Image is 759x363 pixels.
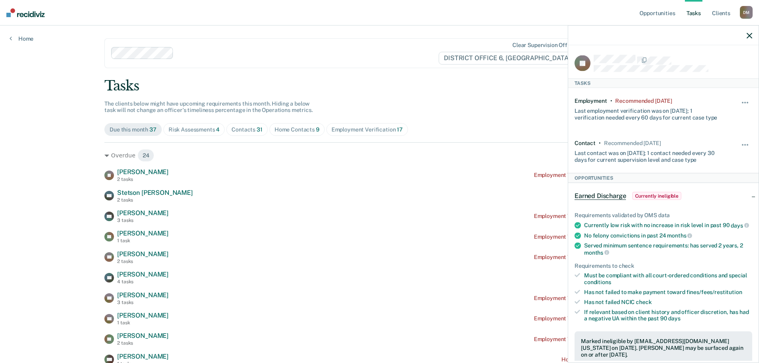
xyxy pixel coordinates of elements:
span: 37 [149,126,157,133]
span: Currently ineligible [632,192,681,200]
div: Recommended in 18 days [604,140,661,147]
div: Employment [575,98,607,104]
span: DISTRICT OFFICE 6, [GEOGRAPHIC_DATA] [439,52,582,65]
div: Employment Verification recommended [DATE] [534,336,655,343]
div: Last employment verification was on [DATE]; 1 verification needed every 60 days for current case ... [575,104,723,121]
div: 2 tasks [117,197,193,203]
div: Employment Verification recommended [DATE] [534,213,655,220]
div: Contacts [231,126,263,133]
div: No felony convictions in past 24 [584,232,752,239]
div: Has not failed to make payment toward [584,289,752,296]
span: The clients below might have upcoming requirements this month. Hiding a below task will not chang... [104,100,313,114]
div: Overdue [104,149,655,162]
span: [PERSON_NAME] [117,230,169,237]
span: check [636,298,651,305]
div: Employment Verification recommended [DATE] [534,233,655,240]
div: Requirements to check [575,262,752,269]
img: Recidiviz [6,8,45,17]
div: Currently low risk with no increase in risk level in past 90 [584,222,752,229]
span: [PERSON_NAME] [117,353,169,360]
div: Served minimum sentence requirements: has served 2 years, 2 [584,242,752,256]
span: 31 [257,126,263,133]
div: • [610,98,612,104]
span: 17 [397,126,403,133]
div: 1 task [117,238,169,243]
span: 24 [137,149,155,162]
span: months [667,232,692,239]
div: Requirements validated by OMS data [575,212,752,219]
a: Home [10,35,33,42]
div: 3 tasks [117,300,169,305]
div: Due this month [110,126,157,133]
div: Employment Verification recommended [DATE] [534,254,655,261]
div: Home Contacts [275,126,320,133]
span: 4 [216,126,220,133]
div: 2 tasks [117,259,169,264]
div: Earned DischargeCurrently ineligible [568,183,759,209]
span: days [668,315,680,322]
div: Has not failed NCIC [584,298,752,305]
span: Stetson [PERSON_NAME] [117,189,193,196]
span: [PERSON_NAME] [117,271,169,278]
div: 3 tasks [117,218,169,223]
div: 4 tasks [117,279,169,285]
span: 9 [316,126,320,133]
div: Clear supervision officers [512,42,580,49]
div: Employment Verification [331,126,403,133]
span: months [584,249,609,255]
div: Tasks [104,78,655,94]
span: [PERSON_NAME] [117,291,169,299]
span: Earned Discharge [575,192,626,200]
div: Home contact recommended [DATE] [561,356,655,363]
div: If relevant based on client history and officer discretion, has had a negative UA within the past 90 [584,308,752,322]
div: Recommended 2 years ago [615,98,672,104]
div: Contact [575,140,596,147]
div: D M [740,6,753,19]
div: Marked ineligible by [EMAIL_ADDRESS][DOMAIN_NAME][US_STATE] on [DATE]. [PERSON_NAME] may be surfa... [581,338,746,358]
div: 2 tasks [117,177,169,182]
div: Risk Assessments [169,126,220,133]
span: conditions [584,279,611,285]
span: [PERSON_NAME] [117,332,169,339]
div: Employment Verification recommended [DATE] [534,315,655,322]
div: 2 tasks [117,340,169,346]
div: Employment Verification recommended [DATE] [534,172,655,179]
div: Last contact was on [DATE]; 1 contact needed every 30 days for current supervision level and case... [575,147,723,163]
span: [PERSON_NAME] [117,312,169,319]
span: [PERSON_NAME] [117,250,169,258]
div: • [599,140,601,147]
div: Opportunities [568,173,759,182]
div: Must be compliant with all court-ordered conditions and special [584,272,752,286]
span: days [731,222,749,228]
span: [PERSON_NAME] [117,209,169,217]
div: Tasks [568,78,759,88]
span: [PERSON_NAME] [117,168,169,176]
div: 1 task [117,320,169,326]
span: fines/fees/restitution [686,289,742,295]
div: Employment Verification recommended [DATE] [534,295,655,302]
